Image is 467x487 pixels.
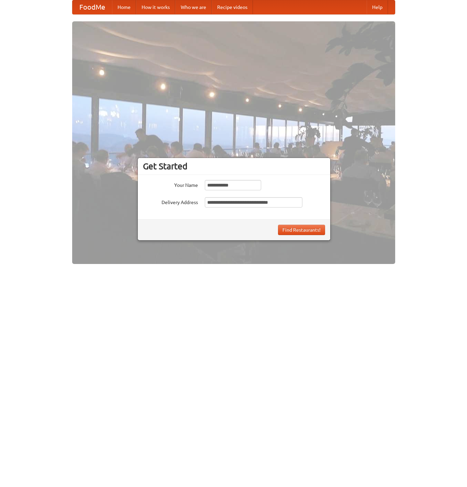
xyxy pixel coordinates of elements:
a: Help [367,0,388,14]
h3: Get Started [143,161,325,171]
a: How it works [136,0,175,14]
a: Who we are [175,0,212,14]
button: Find Restaurants! [278,225,325,235]
a: FoodMe [73,0,112,14]
a: Recipe videos [212,0,253,14]
label: Your Name [143,180,198,189]
label: Delivery Address [143,197,198,206]
a: Home [112,0,136,14]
